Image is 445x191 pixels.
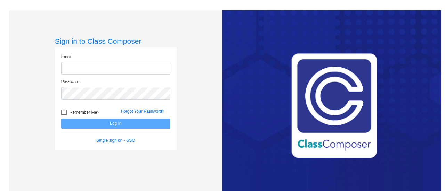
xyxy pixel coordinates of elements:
[96,138,135,143] a: Single sign on - SSO
[121,109,164,114] a: Forgot Your Password?
[55,37,177,45] h3: Sign in to Class Composer
[61,119,170,129] button: Log In
[61,54,72,60] label: Email
[70,108,99,116] span: Remember Me?
[61,79,80,85] label: Password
